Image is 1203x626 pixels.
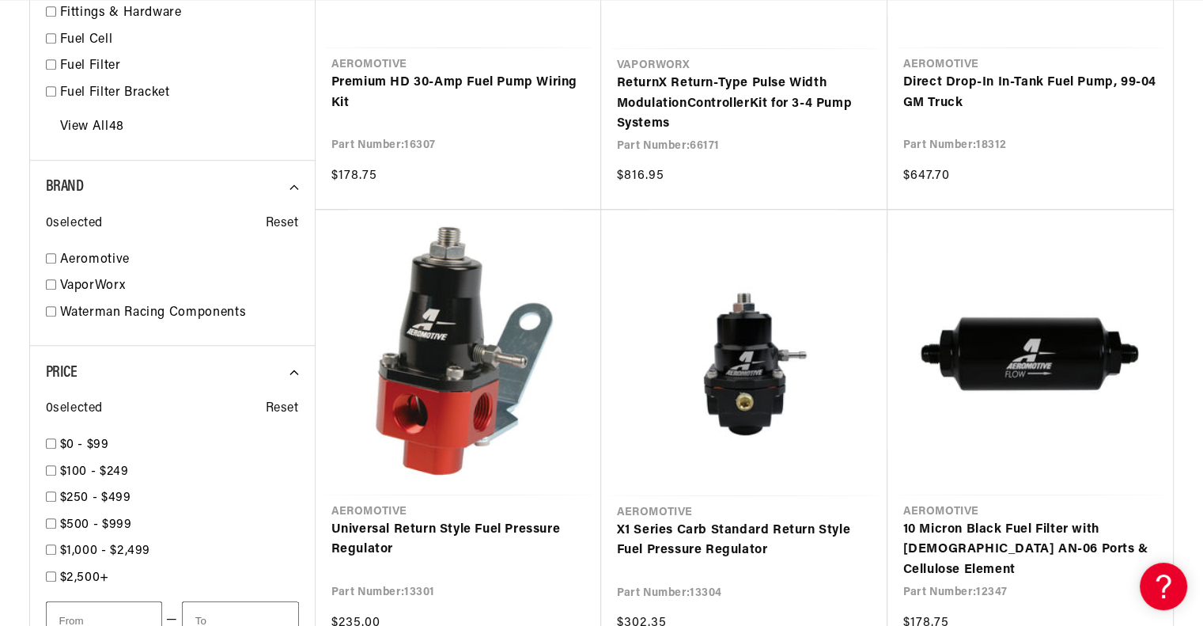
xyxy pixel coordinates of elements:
a: VaporWorx [60,276,299,297]
span: 0 selected [46,214,103,234]
a: Direct Drop-In In-Tank Fuel Pump, 99-04 GM Truck [903,73,1157,113]
span: Reset [266,214,299,234]
span: $2,500+ [60,571,109,584]
span: $250 - $499 [60,491,131,504]
a: Fuel Filter Bracket [60,83,299,104]
a: Fuel Cell [60,30,299,51]
a: Universal Return Style Fuel Pressure Regulator [331,520,585,560]
a: View All 48 [60,117,124,138]
span: $0 - $99 [60,438,109,451]
a: ReturnX Return-Type Pulse Width ModulationControllerKit for 3-4 Pump Systems [617,74,872,135]
a: X1 Series Carb Standard Return Style Fuel Pressure Regulator [617,521,872,561]
a: Waterman Racing Components [60,303,299,324]
span: $1,000 - $2,499 [60,544,151,557]
span: Brand [46,179,84,195]
span: Price [46,365,78,381]
a: Premium HD 30-Amp Fuel Pump Wiring Kit [331,73,585,113]
a: 10 Micron Black Fuel Filter with [DEMOGRAPHIC_DATA] AN-06 Ports & Cellulose Element [903,520,1157,581]
span: Reset [266,399,299,419]
a: Fittings & Hardware [60,3,299,24]
span: $100 - $249 [60,465,129,478]
span: 0 selected [46,399,103,419]
a: Fuel Filter [60,56,299,77]
span: $500 - $999 [60,518,132,531]
a: Aeromotive [60,250,299,271]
